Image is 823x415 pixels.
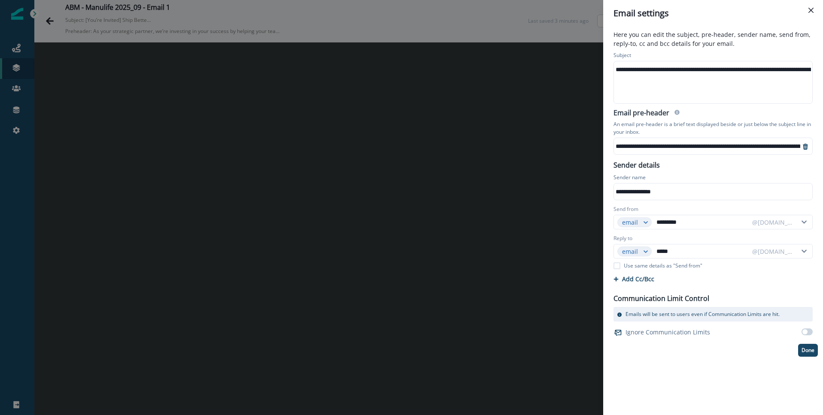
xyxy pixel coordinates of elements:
[626,310,780,318] p: Emails will be sent to users even if Communication Limits are hit.
[752,218,793,227] div: @[DOMAIN_NAME]
[802,143,809,150] svg: remove-preheader
[752,247,793,256] div: @[DOMAIN_NAME]
[804,3,818,17] button: Close
[624,262,702,270] p: Use same details as "Send from"
[613,51,631,61] p: Subject
[613,205,638,213] label: Send from
[613,109,669,119] h2: Email pre-header
[608,158,665,170] p: Sender details
[622,218,639,227] div: email
[802,347,814,353] p: Done
[613,174,646,183] p: Sender name
[613,119,813,138] p: An email pre-header is a brief text displayed beside or just below the subject line in your inbox.
[798,344,818,357] button: Done
[613,7,813,20] div: Email settings
[613,275,654,283] button: Add Cc/Bcc
[622,247,639,256] div: email
[613,235,632,242] label: Reply to
[626,328,710,337] p: Ignore Communication Limits
[613,293,709,304] p: Communication Limit Control
[608,30,818,50] p: Here you can edit the subject, pre-header, sender name, send from, reply-to, cc and bcc details f...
